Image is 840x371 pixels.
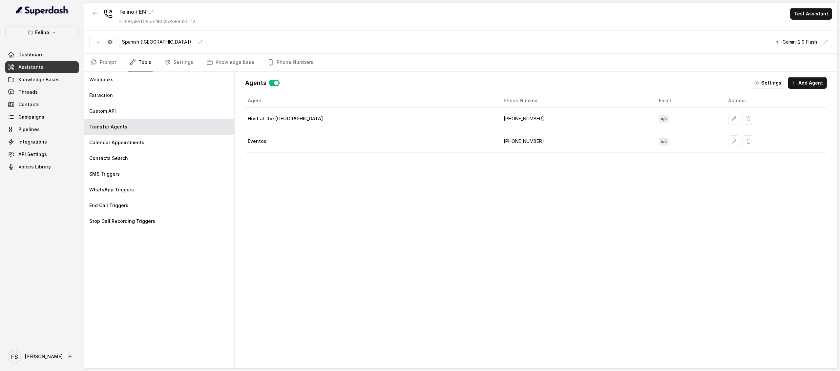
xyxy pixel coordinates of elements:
a: Contacts [5,99,79,110]
p: Extraction [89,92,113,99]
p: Webhooks [89,76,114,83]
td: [PHONE_NUMBER] [498,130,654,153]
a: Prompt [89,54,117,71]
div: Felino / EN [119,8,195,16]
p: WhatsApp Triggers [89,186,134,193]
a: Tools [128,54,153,71]
button: Felino [5,27,79,38]
p: Host at the [GEOGRAPHIC_DATA] [248,115,323,122]
p: Stop Call Recording Triggers [89,218,155,225]
a: Campaigns [5,111,79,123]
span: Voices Library [18,164,51,170]
p: Agents [245,78,266,88]
th: Agent [245,94,498,107]
span: Threads [18,89,38,95]
span: Campaigns [18,114,44,120]
p: Contacts Search [89,155,128,162]
button: Add Agent [788,77,827,89]
th: Email [654,94,723,107]
p: Custom API [89,108,116,114]
span: [PERSON_NAME] [25,353,63,360]
span: Integrations [18,139,47,145]
p: Calendar Appointments [89,139,144,146]
a: [PERSON_NAME] [5,347,79,366]
svg: google logo [775,39,780,45]
p: Spanish ([GEOGRAPHIC_DATA]) [122,39,191,45]
p: SMS Triggers [89,171,120,177]
button: Test Assistant [790,8,832,20]
a: Phone Numbers [266,54,315,71]
text: FS [11,353,18,360]
span: n/a [659,138,669,146]
a: Pipelines [5,124,79,135]
td: ‪[PHONE_NUMBER] [498,107,654,130]
span: Knowledge Bases [18,76,60,83]
img: light.svg [16,5,69,16]
span: API Settings [18,151,47,158]
span: Assistants [18,64,43,70]
a: Voices Library [5,161,79,173]
a: Assistants [5,61,79,73]
a: Dashboard [5,49,79,61]
button: Settings [751,77,785,89]
p: Eventos [248,138,266,145]
p: Gemini 2.0 Flash [783,39,817,45]
a: Knowledge base [205,54,256,71]
p: ID: 681a83f06aef1602b8e56a20 [119,18,189,25]
a: Threads [5,86,79,98]
span: Contacts [18,101,40,108]
a: API Settings [5,148,79,160]
span: Pipelines [18,126,40,133]
th: Phone Number [498,94,654,107]
nav: Tabs [89,54,832,71]
a: Knowledge Bases [5,74,79,86]
a: Settings [163,54,195,71]
p: End Call Triggers [89,202,128,209]
p: Transfer Agents [89,124,127,130]
span: Dashboard [18,51,44,58]
p: Felino [35,29,49,36]
th: Actions [723,94,827,107]
span: n/a [659,115,669,123]
a: Integrations [5,136,79,148]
